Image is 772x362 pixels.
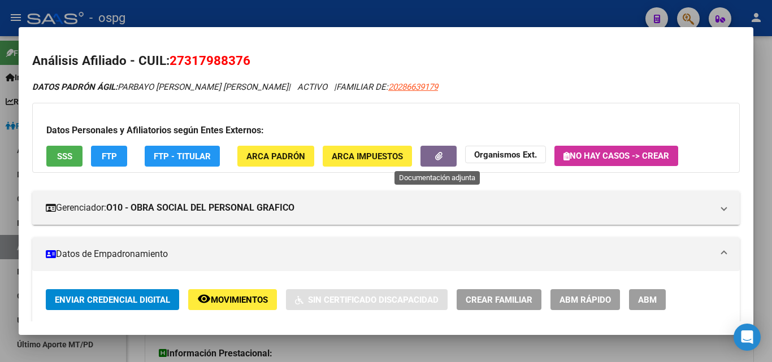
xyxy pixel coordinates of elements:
span: FTP [102,151,117,162]
span: Crear Familiar [466,295,532,305]
button: ARCA Impuestos [323,146,412,167]
i: | ACTIVO | [32,82,438,92]
strong: Organismos Ext. [474,150,537,160]
mat-panel-title: Datos de Empadronamiento [46,247,713,261]
span: ABM Rápido [560,295,611,305]
span: ARCA Impuestos [332,151,403,162]
mat-expansion-panel-header: Gerenciador:O10 - OBRA SOCIAL DEL PERSONAL GRAFICO [32,191,740,225]
mat-expansion-panel-header: Datos de Empadronamiento [32,237,740,271]
mat-panel-title: Gerenciador: [46,201,713,215]
strong: DATOS PADRÓN ÁGIL: [32,82,118,92]
button: Crear Familiar [457,289,541,310]
button: SSS [46,146,83,167]
button: Sin Certificado Discapacidad [286,289,448,310]
span: ABM [638,295,657,305]
span: SSS [57,151,72,162]
button: ARCA Padrón [237,146,314,167]
button: ABM [629,289,666,310]
span: FTP - Titular [154,151,211,162]
button: Organismos Ext. [465,146,546,163]
span: 27317988376 [170,53,250,68]
strong: O10 - OBRA SOCIAL DEL PERSONAL GRAFICO [106,201,294,215]
div: Open Intercom Messenger [734,324,761,351]
h3: Datos Personales y Afiliatorios según Entes Externos: [46,124,726,137]
h2: Análisis Afiliado - CUIL: [32,51,740,71]
button: No hay casos -> Crear [554,146,678,166]
span: FAMILIAR DE: [336,82,438,92]
span: ARCA Padrón [246,151,305,162]
button: Movimientos [188,289,277,310]
button: FTP [91,146,127,167]
button: Enviar Credencial Digital [46,289,179,310]
span: Movimientos [211,295,268,305]
button: FTP - Titular [145,146,220,167]
mat-icon: remove_red_eye [197,292,211,306]
span: PARBAYO [PERSON_NAME] [PERSON_NAME] [32,82,288,92]
span: Enviar Credencial Digital [55,295,170,305]
button: ABM Rápido [550,289,620,310]
span: 20286639179 [388,82,438,92]
span: No hay casos -> Crear [563,151,669,161]
span: Sin Certificado Discapacidad [308,295,439,305]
